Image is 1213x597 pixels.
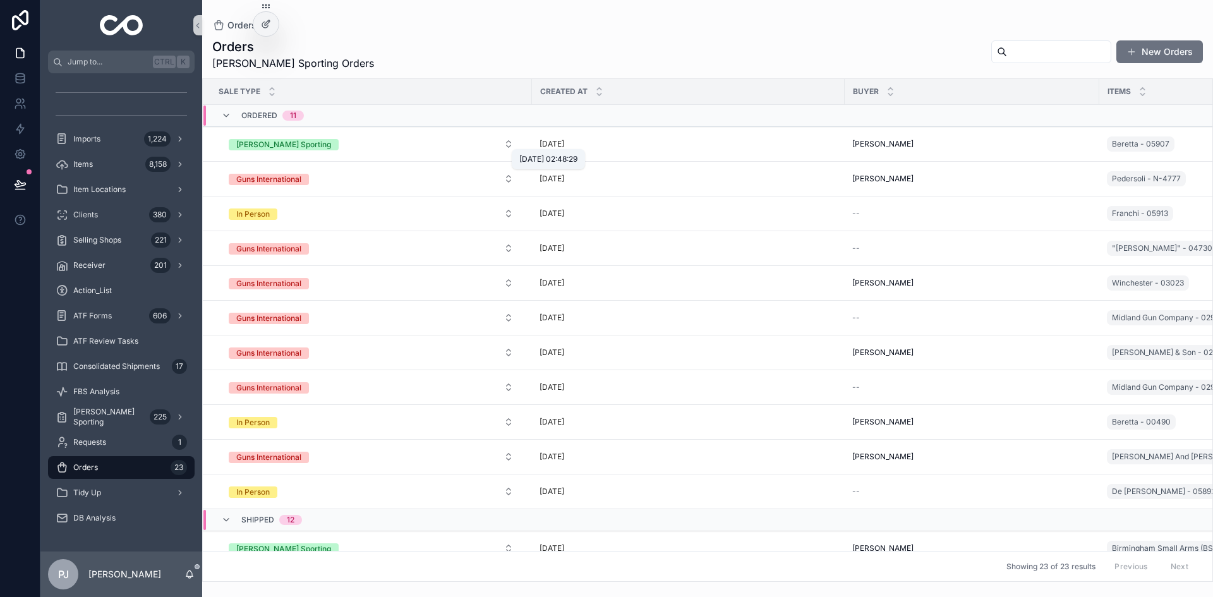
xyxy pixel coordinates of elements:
[540,208,837,219] a: [DATE]
[219,376,524,399] button: Select Button
[540,278,837,288] a: [DATE]
[48,178,195,201] a: Item Locations
[852,243,860,253] span: --
[852,208,1092,219] a: --
[100,15,143,35] img: App logo
[241,515,274,525] span: SHIPPED
[540,139,837,149] a: [DATE]
[540,278,564,288] p: [DATE]
[540,243,564,253] p: [DATE]
[852,347,914,358] span: [PERSON_NAME]
[73,235,121,245] span: Selling Shops
[48,254,195,277] a: Receiver201
[852,278,914,288] span: [PERSON_NAME]
[540,243,837,253] a: [DATE]
[219,272,524,294] button: Select Button
[73,513,116,523] span: DB Analysis
[1112,208,1168,219] span: Franchi - 05913
[540,208,564,219] p: [DATE]
[236,313,301,324] div: Guns International
[540,313,564,323] p: [DATE]
[236,243,301,255] div: Guns International
[48,507,195,529] a: DB Analysis
[150,409,171,425] div: 225
[1112,417,1171,427] span: Beretta - 00490
[171,460,187,475] div: 23
[287,515,294,525] div: 12
[1112,174,1181,184] span: Pedersoli - N-4777
[236,382,301,394] div: Guns International
[1006,562,1095,572] span: Showing 23 of 23 results
[1107,275,1189,291] a: Winchester - 03023
[852,486,1092,497] a: --
[218,375,524,399] a: Select Button
[540,347,837,358] a: [DATE]
[852,174,914,184] span: [PERSON_NAME]
[236,486,270,498] div: In Person
[852,313,860,323] span: --
[212,19,256,32] a: Orders
[540,87,588,97] span: Created at
[852,174,1092,184] a: [PERSON_NAME]
[236,139,331,150] div: [PERSON_NAME] Sporting
[58,567,69,582] span: PJ
[48,431,195,454] a: Requests1
[852,417,914,427] span: [PERSON_NAME]
[73,260,106,270] span: Receiver
[48,128,195,150] a: Imports1,224
[218,536,524,560] a: Select Button
[852,313,1092,323] a: --
[73,134,100,144] span: Imports
[219,411,524,433] button: Select Button
[218,306,524,330] a: Select Button
[236,417,270,428] div: In Person
[73,210,98,220] span: Clients
[236,452,301,463] div: Guns International
[540,417,837,427] a: [DATE]
[852,347,1092,358] a: [PERSON_NAME]
[852,452,914,462] span: [PERSON_NAME]
[48,456,195,479] a: Orders23
[1107,136,1174,152] a: Beretta - 05907
[149,308,171,323] div: 606
[48,153,195,176] a: Items8,158
[219,202,524,225] button: Select Button
[852,486,860,497] span: --
[48,355,195,378] a: Consolidated Shipments17
[1107,206,1173,221] a: Franchi - 05913
[153,56,176,68] span: Ctrl
[212,38,374,56] h1: Orders
[241,111,277,121] span: ORDERED
[540,452,837,462] a: [DATE]
[540,452,564,462] p: [DATE]
[73,184,126,195] span: Item Locations
[540,174,837,184] a: [DATE]
[219,341,524,364] button: Select Button
[218,410,524,434] a: Select Button
[227,19,256,32] span: Orders
[218,167,524,191] a: Select Button
[519,154,577,164] span: [DATE] 02:48:29
[236,278,301,289] div: Guns International
[1112,243,1212,253] span: "[PERSON_NAME]" - 04730
[212,56,374,71] span: [PERSON_NAME] Sporting Orders
[48,305,195,327] a: ATF Forms606
[48,279,195,302] a: Action_List
[853,87,879,97] span: Buyer
[852,452,1092,462] a: [PERSON_NAME]
[236,174,301,185] div: Guns International
[219,237,524,260] button: Select Button
[852,543,1092,553] a: [PERSON_NAME]
[1116,40,1203,63] button: New Orders
[73,336,138,346] span: ATF Review Tasks
[852,382,860,392] span: --
[236,347,301,359] div: Guns International
[68,57,148,67] span: Jump to...
[1107,171,1186,186] a: Pedersoli - N-4777
[852,278,1092,288] a: [PERSON_NAME]
[48,481,195,504] a: Tidy Up
[540,139,564,149] p: [DATE]
[48,203,195,226] a: Clients380
[172,435,187,450] div: 1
